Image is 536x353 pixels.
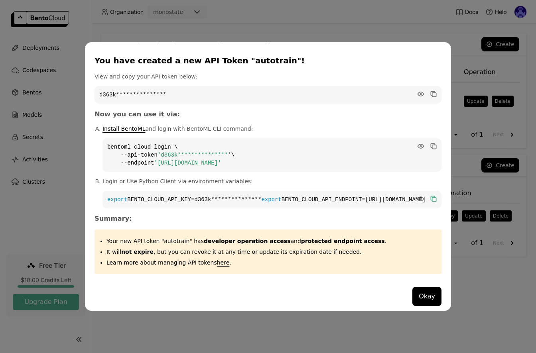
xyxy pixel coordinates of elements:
h3: Now you can use it via: [95,110,441,118]
strong: developer operation access [204,238,291,244]
div: dialog [85,42,451,311]
p: It will , but you can revoke it at any time or update its expiration date if needed. [106,248,436,256]
code: BENTO_CLOUD_API_KEY=d363k*************** BENTO_CLOUD_API_ENDPOINT=[URL][DOMAIN_NAME] [102,191,441,208]
span: and [204,238,385,244]
a: Install BentoML [102,126,146,132]
span: export [107,196,127,203]
span: '[URL][DOMAIN_NAME]' [154,160,221,166]
button: Okay [412,287,441,306]
div: You have created a new API Token "autotrain"! [95,55,438,66]
a: here [217,259,230,266]
code: bentoml cloud login \ --api-token \ --endpoint [102,138,441,172]
p: Login or Use Python Client via environment variables: [102,177,441,185]
h3: Summary: [95,215,441,223]
strong: not expire [121,249,154,255]
p: View and copy your API token below: [95,73,441,80]
p: Learn more about managing API tokens . [106,259,436,267]
p: and login with BentoML CLI command: [102,125,441,133]
strong: protected endpoint access [301,238,385,244]
span: export [261,196,281,203]
p: Your new API token "autotrain" has . [106,237,436,245]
